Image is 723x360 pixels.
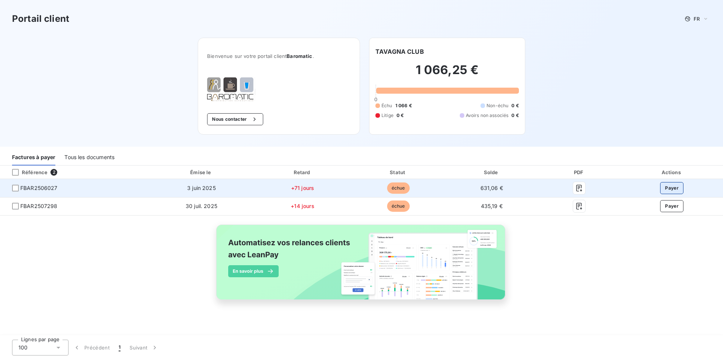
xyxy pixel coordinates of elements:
span: Échu [381,102,392,109]
span: FBAR2507298 [20,202,58,210]
span: 30 juil. 2025 [186,203,217,209]
span: 0 € [511,102,519,109]
button: Payer [660,200,683,212]
span: 631,06 € [480,185,503,191]
div: Tous les documents [64,150,114,166]
div: Solde [447,169,536,176]
span: échue [387,201,410,212]
span: 1 [119,344,120,351]
div: Émise le [150,169,253,176]
span: 0 [374,96,377,102]
div: Référence [6,169,47,176]
img: Company logo [207,77,255,101]
span: 435,19 € [481,203,503,209]
span: +14 jours [291,203,314,209]
span: 0 € [511,112,519,119]
button: Suivant [125,340,163,355]
span: 1 066 € [395,102,412,109]
div: Statut [352,169,444,176]
span: Avoirs non associés [466,112,509,119]
span: échue [387,182,410,194]
span: 0 € [397,112,404,119]
button: Nous contacter [207,113,263,125]
span: Non-échu [487,102,508,109]
span: Baromatic [287,53,312,59]
img: banner [209,220,514,313]
button: Précédent [69,340,114,355]
h2: 1 066,25 € [375,62,519,85]
span: 3 juin 2025 [187,185,216,191]
span: Bienvenue sur votre portail client . [207,53,351,59]
span: 2 [50,169,57,176]
span: FBAR2506027 [20,184,58,192]
h6: TAVAGNA CLUB [375,47,424,56]
span: 100 [18,344,27,351]
div: Factures à payer [12,150,55,166]
button: Payer [660,182,683,194]
h3: Portail client [12,12,69,26]
span: FR [694,16,700,22]
span: Litige [381,112,394,119]
div: Retard [256,169,349,176]
span: +71 jours [291,185,314,191]
div: Actions [622,169,721,176]
div: PDF [539,169,619,176]
button: 1 [114,340,125,355]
